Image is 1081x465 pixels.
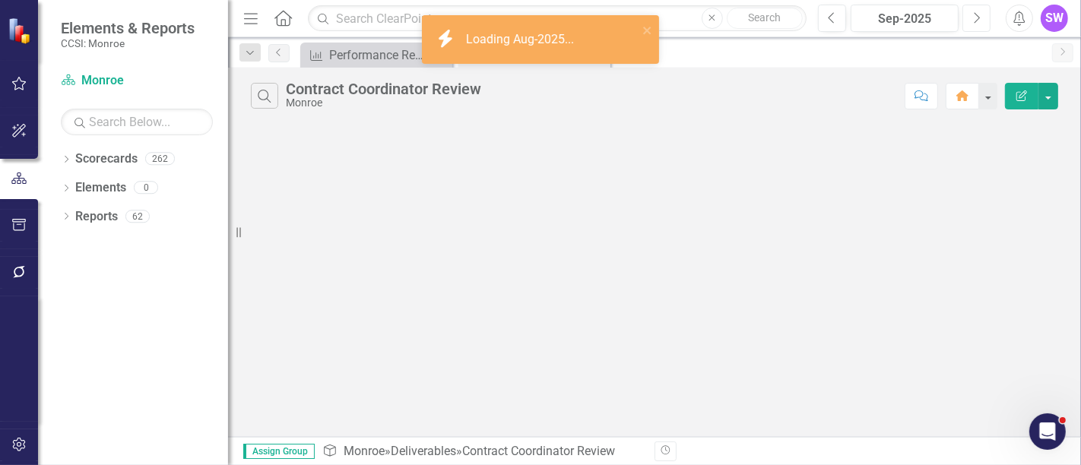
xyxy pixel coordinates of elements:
[329,46,430,65] div: Performance Report
[125,210,150,223] div: 62
[304,46,430,65] a: Performance Report
[75,179,126,197] a: Elements
[134,182,158,195] div: 0
[462,444,615,458] div: Contract Coordinator Review
[1041,5,1068,32] button: SW
[75,208,118,226] a: Reports
[391,444,456,458] a: Deliverables
[856,10,953,28] div: Sep-2025
[61,72,213,90] a: Monroe
[61,19,195,37] span: Elements & Reports
[344,444,385,458] a: Monroe
[748,11,781,24] span: Search
[243,444,315,459] span: Assign Group
[61,109,213,135] input: Search Below...
[466,31,578,49] div: Loading Aug-2025...
[642,21,653,39] button: close
[286,81,481,97] div: Contract Coordinator Review
[1029,413,1066,450] iframe: Intercom live chat
[322,443,643,460] div: » »
[727,8,803,29] button: Search
[61,37,195,49] small: CCSI: Monroe
[75,150,138,168] a: Scorecards
[7,17,34,44] img: ClearPoint Strategy
[308,5,807,32] input: Search ClearPoint...
[851,5,959,32] button: Sep-2025
[286,97,481,109] div: Monroe
[145,153,175,166] div: 262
